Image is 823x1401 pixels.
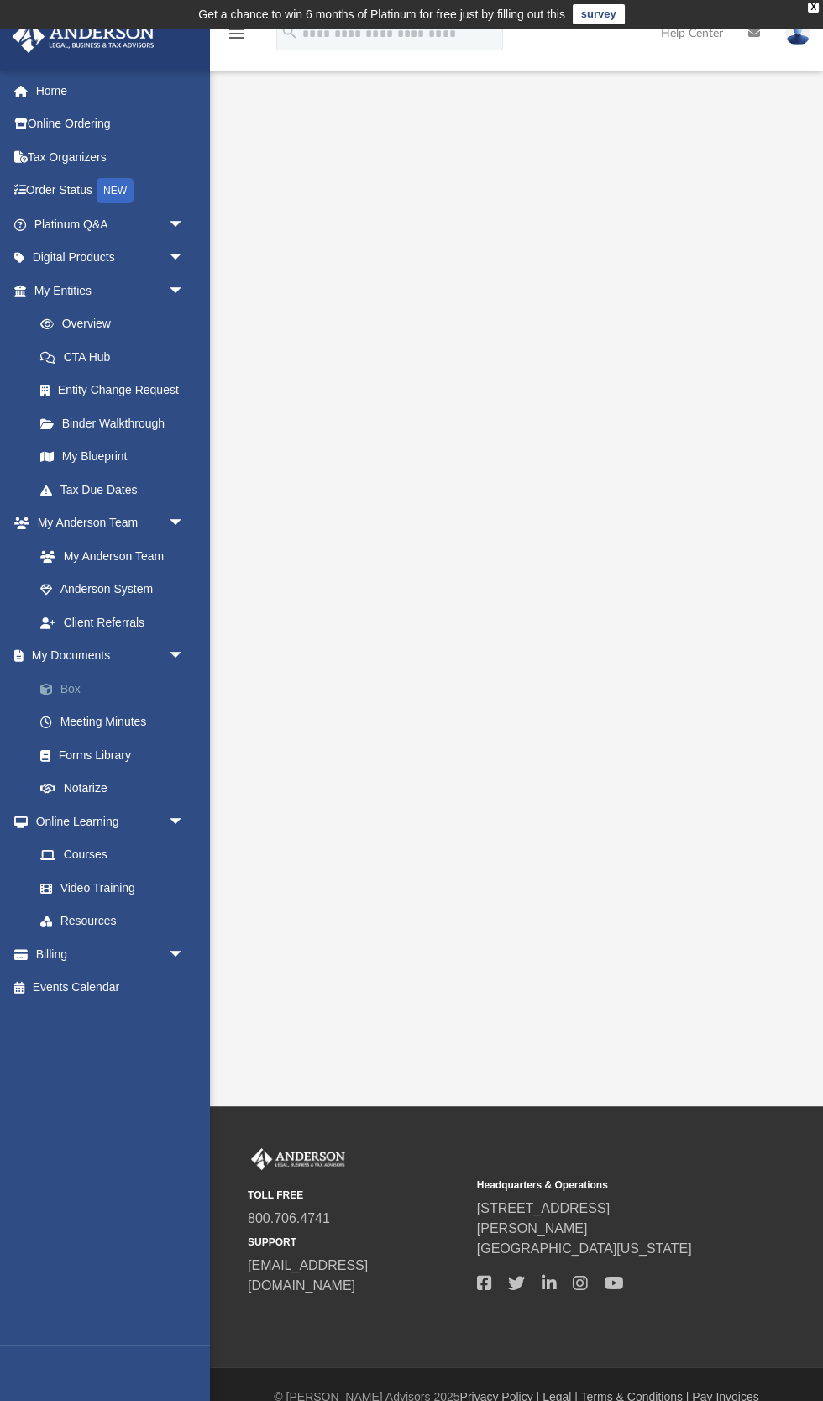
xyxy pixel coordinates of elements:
a: My Anderson Team [24,539,193,573]
a: Platinum Q&Aarrow_drop_down [12,207,210,241]
img: User Pic [785,21,810,45]
a: Client Referrals [24,606,202,639]
a: Courses [24,838,202,872]
a: menu [227,32,247,44]
small: Headquarters & Operations [477,1178,695,1193]
img: Anderson Advisors Platinum Portal [248,1148,349,1170]
span: arrow_drop_down [168,805,202,839]
a: 800.706.4741 [248,1211,330,1225]
a: Tax Due Dates [24,473,210,506]
a: My Entitiesarrow_drop_down [12,274,210,307]
i: search [280,23,299,41]
small: SUPPORT [248,1235,465,1250]
a: My Anderson Teamarrow_drop_down [12,506,202,540]
a: Binder Walkthrough [24,407,210,440]
a: Resources [24,905,202,938]
span: arrow_drop_down [168,207,202,242]
a: Meeting Minutes [24,706,210,739]
a: My Documentsarrow_drop_down [12,639,210,673]
a: Forms Library [24,738,202,772]
div: NEW [97,178,134,203]
a: Entity Change Request [24,374,210,407]
a: Overview [24,307,210,341]
a: [STREET_ADDRESS][PERSON_NAME] [477,1201,610,1236]
small: TOLL FREE [248,1188,465,1203]
a: Online Learningarrow_drop_down [12,805,202,838]
a: My Blueprint [24,440,202,474]
a: Order StatusNEW [12,174,210,208]
a: [GEOGRAPHIC_DATA][US_STATE] [477,1241,692,1256]
a: Events Calendar [12,971,210,1005]
span: arrow_drop_down [168,937,202,972]
a: Notarize [24,772,210,805]
div: Get a chance to win 6 months of Platinum for free just by filling out this [198,4,565,24]
span: arrow_drop_down [168,639,202,674]
a: Billingarrow_drop_down [12,937,210,971]
i: menu [227,24,247,44]
a: Home [12,74,210,108]
a: Anderson System [24,573,202,606]
div: close [808,3,819,13]
span: arrow_drop_down [168,506,202,541]
span: arrow_drop_down [168,274,202,308]
a: Tax Organizers [12,140,210,174]
a: Box [24,672,210,706]
a: Video Training [24,871,193,905]
img: Anderson Advisors Platinum Portal [8,20,160,53]
a: survey [573,4,625,24]
a: Digital Productsarrow_drop_down [12,241,210,275]
span: arrow_drop_down [168,241,202,275]
a: [EMAIL_ADDRESS][DOMAIN_NAME] [248,1258,368,1293]
a: Online Ordering [12,108,210,141]
a: CTA Hub [24,340,210,374]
